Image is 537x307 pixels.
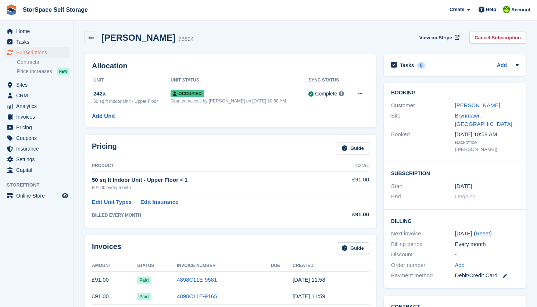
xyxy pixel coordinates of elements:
div: Discount [391,250,455,259]
h2: Booking [391,90,519,96]
div: 73824 [178,35,194,43]
span: Capital [16,165,60,175]
time: 2025-06-21 10:59:16 UTC [293,293,325,299]
a: Edit Unit Types [92,198,132,206]
a: Brynmawr, [GEOGRAPHIC_DATA] [455,112,512,127]
a: menu [4,144,69,154]
a: menu [4,191,69,201]
div: Granted access by [PERSON_NAME] on [DATE] 10:58 AM [171,98,308,104]
span: Online Store [16,191,60,201]
div: Site [391,112,455,128]
div: Booked [391,130,455,153]
a: StorSpace Self Storage [20,4,91,16]
a: Add Unit [92,112,115,120]
a: Guide [337,142,369,154]
a: View on Stripe [416,32,461,44]
div: Billing period [391,240,455,249]
span: Create [450,6,464,13]
span: Paid [137,277,151,284]
a: Cancel Subscription [469,32,526,44]
div: Customer [391,101,455,110]
img: icon-info-grey-7440780725fd019a000dd9b08b2336e03edf1995a4989e88bcd33f0948082b44.svg [339,91,344,96]
h2: Tasks [400,62,414,69]
div: 50 sq ft Indoor Unit - Upper Floor × 1 [92,176,327,184]
a: menu [4,122,69,133]
a: [PERSON_NAME] [455,102,500,108]
span: Settings [16,154,60,165]
a: menu [4,90,69,101]
h2: Billing [391,217,519,224]
span: Ongoing [455,193,476,199]
h2: Invoices [92,242,121,254]
th: Invoice Number [177,260,271,272]
td: £91.00 [92,288,137,305]
img: paul catt [503,6,510,13]
span: Sites [16,80,60,90]
time: 2025-07-21 10:58:23 UTC [293,277,325,283]
a: menu [4,47,69,58]
span: View on Stripe [419,34,452,41]
span: Paid [137,293,151,300]
th: Unit [92,75,171,86]
a: menu [4,37,69,47]
a: menu [4,112,69,122]
span: Account [511,6,530,14]
h2: Subscription [391,169,519,177]
span: Analytics [16,101,60,111]
div: Next invoice [391,230,455,238]
a: Guide [337,242,369,254]
a: Price increases NEW [17,67,69,75]
div: Order number [391,261,455,270]
th: Amount [92,260,137,272]
a: Add [455,261,465,270]
span: Insurance [16,144,60,154]
div: Complete [315,90,337,98]
th: Unit Status [171,75,308,86]
img: stora-icon-8386f47178a22dfd0bd8f6a31ec36ba5ce8667c1dd55bd0f319d3a0aa187defe.svg [6,4,17,15]
a: Edit Insurance [140,198,178,206]
div: £91.00 [327,210,369,219]
th: Created [293,260,369,272]
div: BILLED EVERY MONTH [92,212,327,218]
div: 0 [417,62,426,69]
h2: [PERSON_NAME] [101,33,175,43]
a: menu [4,26,69,36]
div: Debit/Credit Card [455,271,519,280]
div: [DATE] ( ) [455,230,519,238]
a: menu [4,133,69,143]
span: CRM [16,90,60,101]
a: menu [4,80,69,90]
td: £91.00 [327,171,369,195]
div: NEW [57,68,69,75]
span: Coupons [16,133,60,143]
div: End [391,192,455,201]
a: Add [497,61,507,70]
a: menu [4,165,69,175]
th: Product [92,160,327,172]
span: Invoices [16,112,60,122]
a: Contracts [17,59,69,66]
h2: Allocation [92,62,369,70]
span: Occupied [171,90,204,97]
th: Due [271,260,293,272]
span: Storefront [7,181,73,189]
h2: Pricing [92,142,117,154]
th: Total [327,160,369,172]
span: Tasks [16,37,60,47]
span: Home [16,26,60,36]
div: 242a [93,90,171,98]
th: Sync Status [308,75,351,86]
span: Pricing [16,122,60,133]
div: Every month [455,240,519,249]
a: Reset [476,230,490,236]
div: Start [391,182,455,191]
a: 4898C11E-9581 [177,277,217,283]
a: 4898C11E-9165 [177,293,217,299]
span: Subscriptions [16,47,60,58]
div: Backoffice ([PERSON_NAME]) [455,139,519,153]
div: [DATE] 10:58 AM [455,130,519,139]
th: Status [137,260,177,272]
span: Help [486,6,496,13]
div: - [455,250,519,259]
a: menu [4,101,69,111]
